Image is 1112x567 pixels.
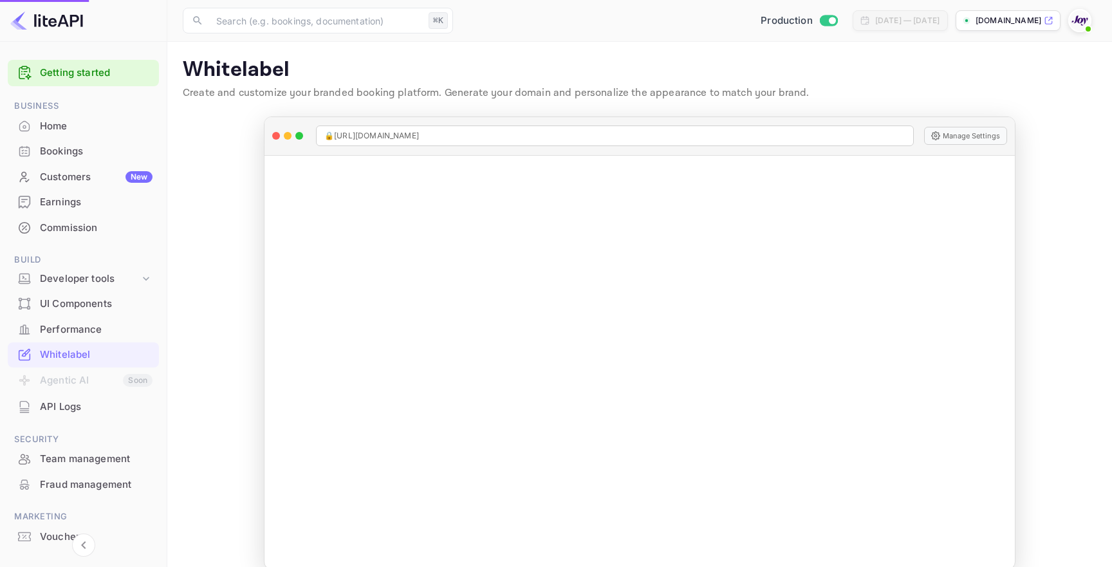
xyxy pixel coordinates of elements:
div: Performance [40,322,153,337]
div: Bookings [40,144,153,159]
div: Team management [8,447,159,472]
img: LiteAPI logo [10,10,83,31]
div: Switch to Sandbox mode [755,14,842,28]
div: Earnings [8,190,159,215]
div: Fraud management [40,478,153,492]
p: Create and customize your branded booking platform. Generate your domain and personalize the appe... [183,86,1097,101]
div: UI Components [40,297,153,311]
a: Earnings [8,190,159,214]
input: Search (e.g. bookings, documentation) [208,8,423,33]
div: UI Components [8,292,159,317]
div: [DATE] — [DATE] [875,15,940,26]
a: Vouchers [8,525,159,548]
a: API Logs [8,395,159,418]
div: Whitelabel [40,348,153,362]
div: Commission [8,216,159,241]
span: Build [8,253,159,267]
span: Production [761,14,813,28]
div: API Logs [8,395,159,420]
a: Bookings [8,139,159,163]
p: Whitelabel [183,57,1097,83]
div: Commission [40,221,153,236]
button: Collapse navigation [72,534,95,557]
div: Bookings [8,139,159,164]
div: Vouchers [8,525,159,550]
div: Home [40,119,153,134]
div: Earnings [40,195,153,210]
div: Vouchers [40,530,153,544]
a: Getting started [40,66,153,80]
span: 🔒 [URL][DOMAIN_NAME] [324,130,419,142]
a: Team management [8,447,159,470]
a: CustomersNew [8,165,159,189]
div: Getting started [8,60,159,86]
a: Commission [8,216,159,239]
div: Developer tools [8,268,159,290]
span: Business [8,99,159,113]
div: Home [8,114,159,139]
img: With Joy [1070,10,1090,31]
p: [DOMAIN_NAME] [976,15,1041,26]
div: ⌘K [429,12,448,29]
div: Fraud management [8,472,159,497]
a: Home [8,114,159,138]
div: Performance [8,317,159,342]
div: Developer tools [40,272,140,286]
a: Performance [8,317,159,341]
a: UI Components [8,292,159,315]
a: Whitelabel [8,342,159,366]
span: Marketing [8,510,159,524]
a: Fraud management [8,472,159,496]
button: Manage Settings [924,127,1007,145]
div: CustomersNew [8,165,159,190]
div: Customers [40,170,153,185]
div: New [125,171,153,183]
div: Whitelabel [8,342,159,367]
div: API Logs [40,400,153,414]
span: Security [8,432,159,447]
div: Team management [40,452,153,467]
